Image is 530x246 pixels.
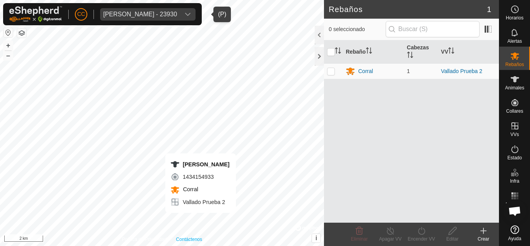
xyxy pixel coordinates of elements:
[329,25,385,33] span: 0 seleccionado
[3,28,13,37] button: Restablecer Mapa
[505,62,524,67] span: Rebaños
[404,40,438,64] th: Cabezas
[103,11,177,17] div: [PERSON_NAME] - 23930
[501,202,528,211] span: Mapa de Calor
[170,197,230,207] div: Vallado Prueba 2
[510,179,519,183] span: Infra
[3,41,13,50] button: +
[407,53,413,59] p-sorticon: Activar para ordenar
[122,236,166,243] a: Política de Privacidad
[170,160,230,169] div: [PERSON_NAME]
[329,5,487,14] h2: Rebaños
[335,49,341,55] p-sorticon: Activar para ordenar
[506,109,523,113] span: Collares
[507,155,522,160] span: Estado
[9,6,62,22] img: Logo Gallagher
[441,68,482,74] a: Vallado Prueba 2
[437,236,468,243] div: Editar
[17,28,26,38] button: Capas del Mapa
[180,8,196,21] div: dropdown trigger
[343,40,404,64] th: Rebaño
[406,236,437,243] div: Encender VV
[506,16,523,20] span: Horarios
[351,236,367,242] span: Eliminar
[3,51,13,60] button: –
[468,236,499,243] div: Crear
[181,186,198,192] span: Corral
[487,3,491,15] span: 1
[505,85,524,90] span: Animales
[375,236,406,243] div: Apagar VV
[499,222,530,244] a: Ayuda
[100,8,180,21] span: Felipe Roncero Roncero - 23930
[176,236,202,243] a: Contáctenos
[315,235,317,241] span: i
[77,10,85,18] span: CC
[366,49,372,55] p-sorticon: Activar para ordenar
[438,40,499,64] th: VV
[386,21,480,37] input: Buscar (S)
[448,49,454,55] p-sorticon: Activar para ordenar
[510,132,519,137] span: VVs
[503,199,527,223] a: Chat abierto
[507,39,522,44] span: Alertas
[407,68,410,74] span: 1
[312,234,320,243] button: i
[170,172,230,181] div: 1434154933
[508,236,521,241] span: Ayuda
[358,67,373,75] div: Corral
